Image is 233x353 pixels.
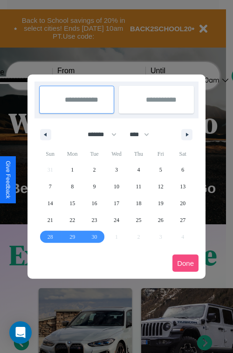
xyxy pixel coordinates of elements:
button: 1 [61,161,83,178]
span: 23 [92,212,97,228]
span: 27 [180,212,185,228]
span: 18 [136,195,141,212]
span: 13 [180,178,185,195]
span: 14 [48,195,53,212]
button: Done [172,255,199,272]
button: 6 [172,161,194,178]
span: 15 [69,195,75,212]
button: 8 [61,178,83,195]
span: Mon [61,146,83,161]
button: 25 [128,212,150,228]
button: 16 [83,195,105,212]
span: 10 [114,178,119,195]
button: 3 [105,161,127,178]
span: 2 [93,161,96,178]
span: Wed [105,146,127,161]
button: 18 [128,195,150,212]
span: 11 [136,178,142,195]
button: 12 [150,178,171,195]
span: Sun [39,146,61,161]
span: 8 [71,178,74,195]
button: 13 [172,178,194,195]
span: 20 [180,195,185,212]
button: 4 [128,161,150,178]
span: 24 [114,212,119,228]
span: Fri [150,146,171,161]
button: 17 [105,195,127,212]
span: 3 [115,161,118,178]
span: Tue [83,146,105,161]
button: 10 [105,178,127,195]
span: 29 [69,228,75,245]
span: 25 [136,212,141,228]
span: 19 [158,195,164,212]
span: 21 [48,212,53,228]
span: 5 [159,161,162,178]
button: 20 [172,195,194,212]
span: 12 [158,178,164,195]
button: 23 [83,212,105,228]
span: 26 [158,212,164,228]
span: 9 [93,178,96,195]
span: 1 [71,161,74,178]
button: 7 [39,178,61,195]
button: 24 [105,212,127,228]
button: 14 [39,195,61,212]
button: 21 [39,212,61,228]
span: Thu [128,146,150,161]
span: 22 [69,212,75,228]
button: 22 [61,212,83,228]
button: 15 [61,195,83,212]
span: 7 [49,178,52,195]
button: 19 [150,195,171,212]
span: 16 [92,195,97,212]
span: 6 [181,161,184,178]
button: 29 [61,228,83,245]
button: 5 [150,161,171,178]
button: 28 [39,228,61,245]
span: 4 [137,161,140,178]
span: Sat [172,146,194,161]
button: 30 [83,228,105,245]
div: Open Intercom Messenger [9,321,32,344]
span: 30 [92,228,97,245]
button: 27 [172,212,194,228]
div: Give Feedback [5,161,11,199]
button: 11 [128,178,150,195]
span: 28 [48,228,53,245]
span: 17 [114,195,119,212]
button: 2 [83,161,105,178]
button: 9 [83,178,105,195]
button: 26 [150,212,171,228]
